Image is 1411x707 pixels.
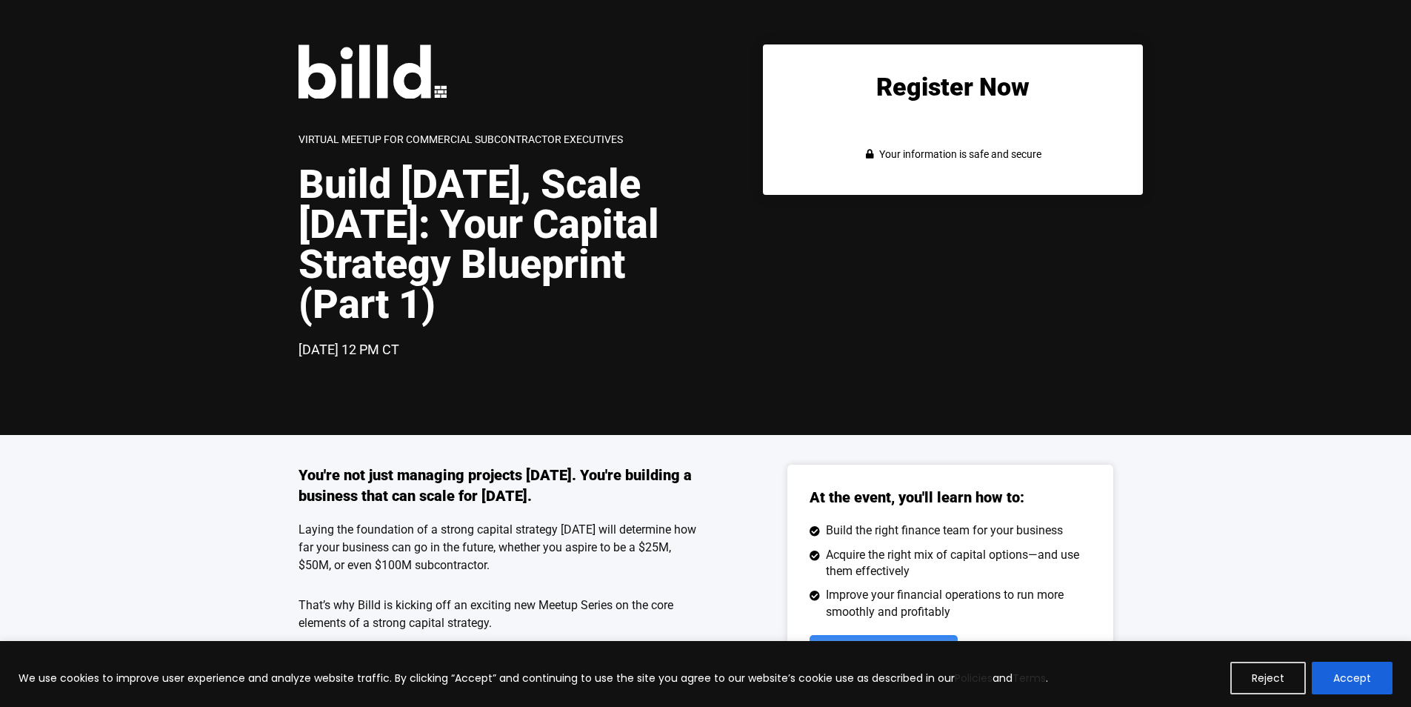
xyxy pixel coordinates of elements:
button: Reject [1230,662,1306,694]
span: Your information is safe and secure [875,144,1041,165]
a: Get Started [810,635,958,676]
span: Virtual Meetup for Commercial Subcontractor Executives [298,133,623,145]
h2: Register Now [793,74,1113,99]
p: That’s why Billd is kicking off an exciting new Meetup Series on the core elements of a strong ca... [298,597,706,632]
p: We use cookies to improve user experience and analyze website traffic. By clicking “Accept” and c... [19,669,1048,687]
button: Accept [1312,662,1392,694]
h1: Build [DATE], Scale [DATE]: Your Capital Strategy Blueprint (Part 1) [298,165,706,325]
a: Policies [955,671,993,686]
h3: At the event, you'll learn how to: [810,487,1024,508]
span: Improve your financial operations to run more smoothly and profitably [822,587,1091,620]
span: Build the right finance team for your business [822,522,1063,539]
span: [DATE] 12 PM CT [298,342,399,357]
h3: You're not just managing projects [DATE]. You're building a business that can scale for [DATE]. [298,465,706,506]
span: Acquire the right mix of capital options—and use them effectively [822,547,1091,580]
p: Laying the foundation of a strong capital strategy [DATE] will determine how far your business ca... [298,521,706,574]
a: Terms [1013,671,1046,686]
